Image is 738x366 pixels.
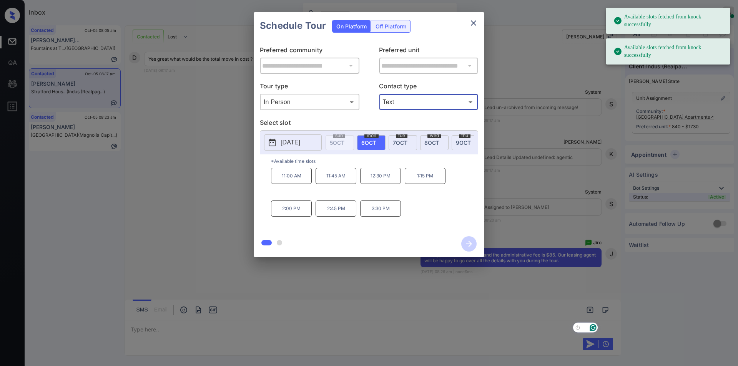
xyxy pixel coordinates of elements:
p: *Available time slots [271,154,478,168]
div: Available slots fetched from knock successfully [613,10,724,31]
p: Contact type [379,81,479,94]
button: btn-next [457,234,481,254]
p: [DATE] [281,138,300,147]
button: close [466,15,481,31]
div: date-select [420,135,449,150]
button: [DATE] [264,134,322,151]
p: 11:45 AM [316,168,356,184]
p: Tour type [260,81,359,94]
h2: Schedule Tour [254,12,332,39]
span: thu [459,133,470,138]
div: In Person [262,96,357,108]
span: 6 OCT [361,139,376,146]
div: Text [381,96,477,108]
div: Available slots fetched from knock successfully [613,41,724,62]
p: 2:45 PM [316,200,356,217]
p: 3:30 PM [360,200,401,217]
div: On Platform [332,20,371,32]
span: 8 OCT [424,139,439,146]
p: 11:00 AM [271,168,312,184]
span: 9 OCT [456,139,471,146]
p: Preferred community [260,45,359,58]
p: Select slot [260,118,478,130]
div: date-select [452,135,480,150]
span: tue [396,133,407,138]
span: wed [427,133,441,138]
span: mon [364,133,379,138]
div: date-select [357,135,386,150]
p: 1:15 PM [405,168,445,184]
p: 12:30 PM [360,168,401,184]
div: date-select [389,135,417,150]
p: Preferred unit [379,45,479,58]
div: Off Platform [372,20,410,32]
span: 7 OCT [393,139,407,146]
p: 2:00 PM [271,200,312,217]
